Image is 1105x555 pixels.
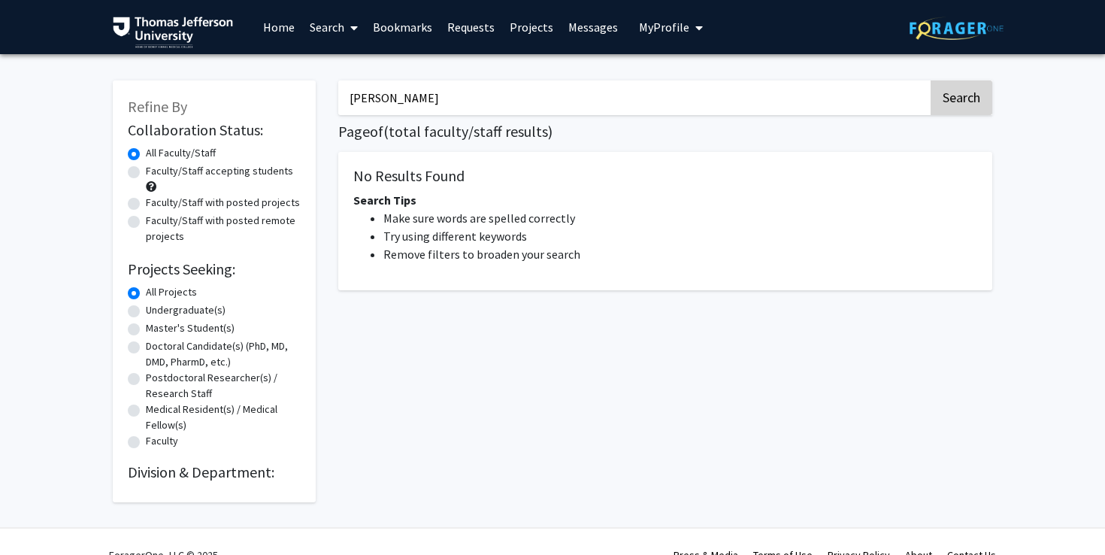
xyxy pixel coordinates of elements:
h1: Page of ( total faculty/staff results) [338,123,992,141]
a: Home [256,1,302,53]
label: All Faculty/Staff [146,145,216,161]
button: Search [931,80,992,115]
label: Master's Student(s) [146,320,235,336]
input: Search Keywords [338,80,928,115]
h2: Collaboration Status: [128,121,301,139]
img: Thomas Jefferson University Logo [113,17,233,48]
span: Search Tips [353,193,416,208]
a: Requests [440,1,502,53]
label: Undergraduate(s) [146,302,226,318]
label: Faculty [146,433,178,449]
iframe: Chat [11,487,64,544]
label: Faculty/Staff with posted remote projects [146,213,301,244]
a: Projects [502,1,561,53]
span: Refine By [128,97,187,116]
h2: Division & Department: [128,463,301,481]
li: Try using different keywords [383,227,977,245]
label: All Projects [146,284,197,300]
a: Messages [561,1,625,53]
label: Doctoral Candidate(s) (PhD, MD, DMD, PharmD, etc.) [146,338,301,370]
a: Search [302,1,365,53]
label: Faculty/Staff accepting students [146,163,293,179]
h2: Projects Seeking: [128,260,301,278]
a: Bookmarks [365,1,440,53]
h5: No Results Found [353,167,977,185]
img: ForagerOne Logo [910,17,1004,40]
li: Make sure words are spelled correctly [383,209,977,227]
nav: Page navigation [338,305,992,340]
label: Faculty/Staff with posted projects [146,195,300,211]
label: Medical Resident(s) / Medical Fellow(s) [146,402,301,433]
label: Postdoctoral Researcher(s) / Research Staff [146,370,301,402]
li: Remove filters to broaden your search [383,245,977,263]
span: My Profile [639,20,689,35]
